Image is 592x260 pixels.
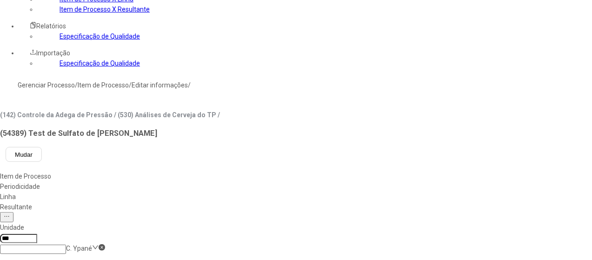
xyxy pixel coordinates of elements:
[132,81,188,89] a: Editar informações
[75,81,78,89] nz-breadcrumb-separator: /
[36,22,66,30] span: Relatórios
[66,245,92,252] nz-select-item: C. Ypané
[129,81,132,89] nz-breadcrumb-separator: /
[60,33,140,40] a: Especificação de Qualidade
[60,60,140,67] a: Especificação de Qualidade
[60,6,150,13] a: Item de Processo X Resultante
[188,81,191,89] nz-breadcrumb-separator: /
[78,81,129,89] a: Item de Processo
[36,49,70,57] span: Importação
[6,147,42,162] button: Mudar
[15,151,33,158] span: Mudar
[18,81,75,89] a: Gerenciar Processo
